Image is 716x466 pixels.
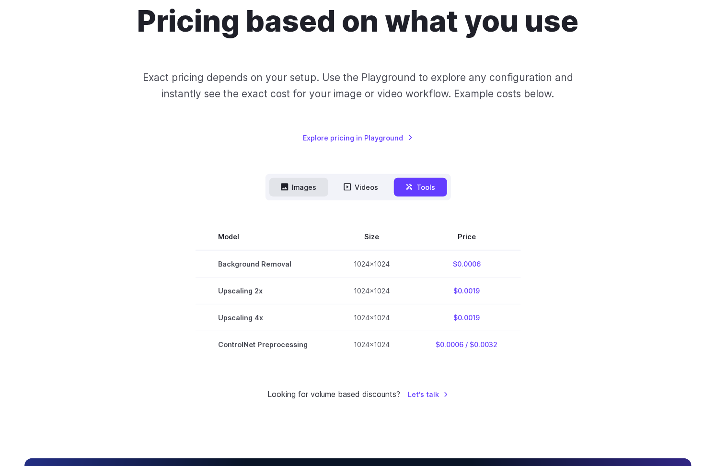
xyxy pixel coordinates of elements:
a: Let's talk [408,389,449,400]
h1: Pricing based on what you use [138,3,579,39]
p: Exact pricing depends on your setup. Use the Playground to explore any configuration and instantl... [125,70,591,102]
a: Explore pricing in Playground [303,132,413,143]
button: Tools [394,178,447,197]
th: Size [331,223,413,250]
td: $0.0019 [413,277,521,304]
th: Model [196,223,331,250]
td: 1024x1024 [331,304,413,331]
small: Looking for volume based discounts? [267,388,400,401]
td: 1024x1024 [331,250,413,278]
td: 1024x1024 [331,277,413,304]
button: Images [269,178,328,197]
td: Upscaling 2x [196,277,331,304]
td: ControlNet Preprocessing [196,331,331,358]
td: Upscaling 4x [196,304,331,331]
td: Background Removal [196,250,331,278]
td: 1024x1024 [331,331,413,358]
td: $0.0006 / $0.0032 [413,331,521,358]
td: $0.0019 [413,304,521,331]
button: Videos [332,178,390,197]
th: Price [413,223,521,250]
td: $0.0006 [413,250,521,278]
